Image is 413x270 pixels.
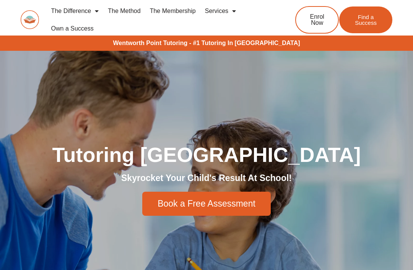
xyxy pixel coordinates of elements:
span: Book a Free Assessment [158,199,255,208]
a: The Method [103,2,145,20]
span: Find a Success [351,14,381,26]
a: The Difference [47,2,104,20]
a: Own a Success [47,20,98,37]
h1: Tutoring [GEOGRAPHIC_DATA] [4,144,409,165]
a: The Membership [145,2,200,20]
h2: Skyrocket Your Child's Result At School! [4,173,409,184]
a: Enrol Now [295,6,339,34]
a: Services [200,2,241,20]
nav: Menu [47,2,274,37]
span: Enrol Now [307,14,327,26]
a: Find a Success [339,6,392,33]
a: Book a Free Assessment [142,192,271,216]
